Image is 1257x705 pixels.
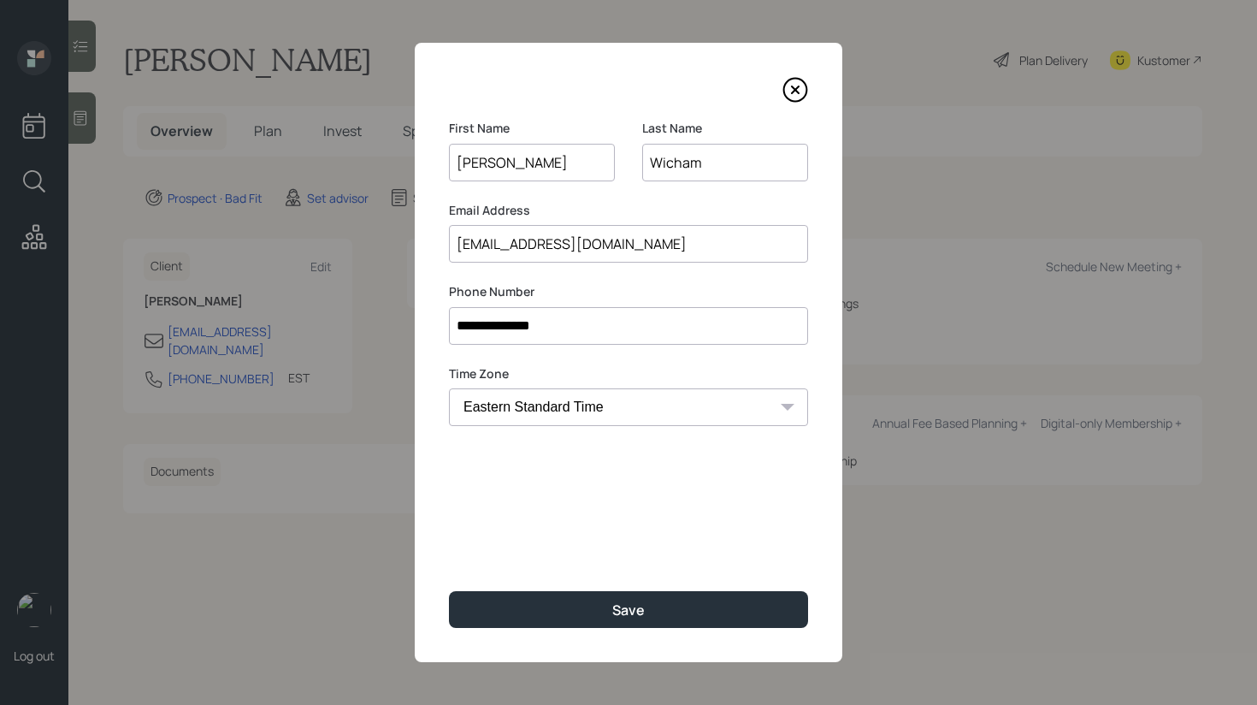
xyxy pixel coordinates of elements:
[449,120,615,137] label: First Name
[612,601,645,619] div: Save
[449,202,808,219] label: Email Address
[449,365,808,382] label: Time Zone
[449,591,808,628] button: Save
[449,283,808,300] label: Phone Number
[642,120,808,137] label: Last Name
